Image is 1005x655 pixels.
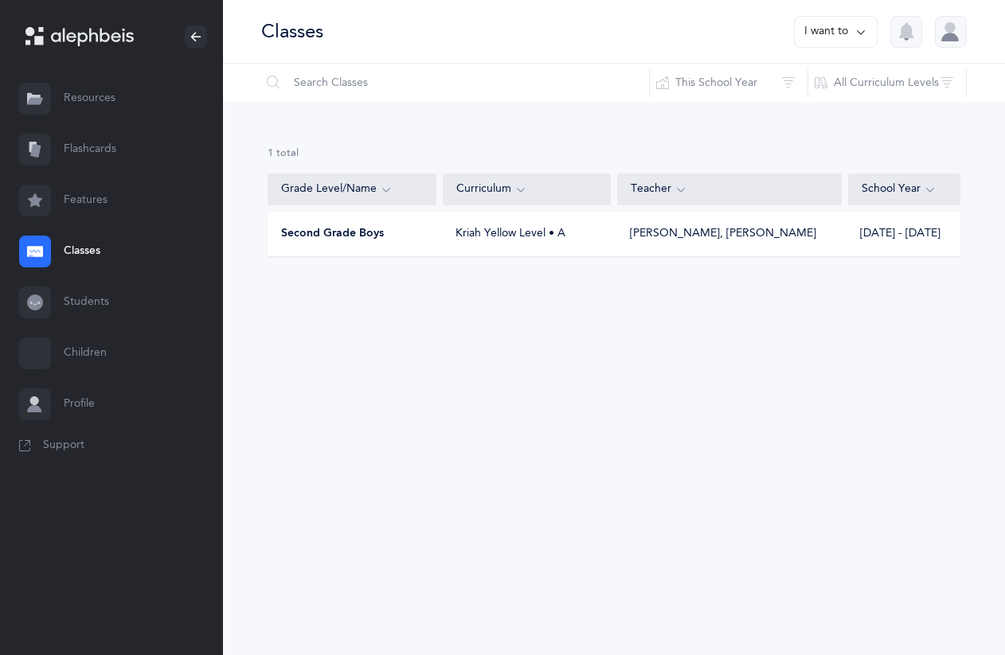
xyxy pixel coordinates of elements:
[276,147,299,158] span: total
[649,64,808,102] button: This School Year
[281,226,384,242] span: Second Grade Boys
[43,438,84,454] span: Support
[631,181,828,198] div: Teacher
[260,64,650,102] input: Search Classes
[281,181,423,198] div: Grade Level/Name
[261,18,323,45] div: Classes
[456,181,598,198] div: Curriculum
[847,226,960,242] div: [DATE] - [DATE]
[808,64,967,102] button: All Curriculum Levels
[630,226,816,242] div: [PERSON_NAME], [PERSON_NAME]
[268,146,960,161] div: 1
[443,226,611,242] div: Kriah Yellow Level • A
[862,181,947,198] div: School Year
[794,16,878,48] button: I want to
